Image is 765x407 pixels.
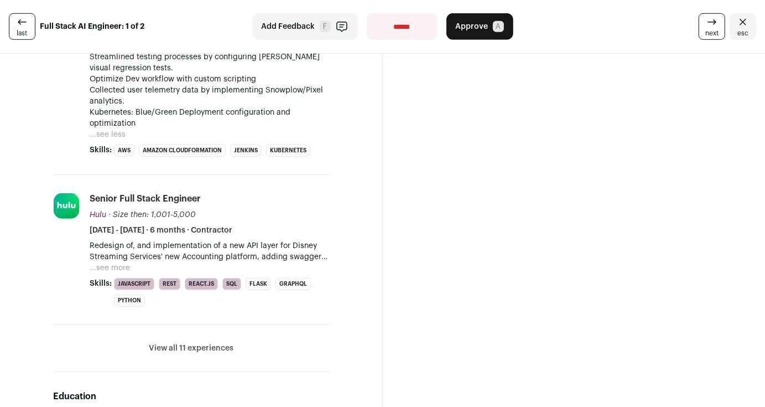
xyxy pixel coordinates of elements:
[90,262,130,274] button: ...see more
[90,278,112,289] span: Skills:
[54,193,79,219] img: 042974a4fb0da09f7186ee3357e1e878a41332d71e2e98c11bcbe7e38cd2cc69.jpg
[230,145,262,157] li: Jenkins
[222,278,241,290] li: SQL
[699,13,725,40] a: next
[456,21,488,32] span: Approve
[446,13,513,40] button: Approve A
[266,145,310,157] li: Kubernetes
[90,211,106,219] span: Hulu
[40,21,144,32] strong: Full Stack AI Engineer: 1 of 2
[90,225,232,236] span: [DATE] - [DATE] · 6 months · Contractor
[114,295,145,307] li: Python
[185,278,218,290] li: React.js
[90,240,329,262] p: Redesign of, and implementation of a new API layer for Disney Streaming Services' new Accounting ...
[262,21,315,32] span: Add Feedback
[114,145,134,157] li: AWS
[17,29,28,38] span: last
[275,278,311,290] li: GraphQL
[139,145,226,157] li: Amazon CloudFormation
[9,13,35,40] a: last
[90,145,112,156] span: Skills:
[705,29,719,38] span: next
[493,21,504,32] span: A
[90,129,126,140] button: ...see less
[320,21,331,32] span: F
[730,13,756,40] a: Close
[149,343,233,354] button: View all 11 experiences
[252,13,358,40] button: Add Feedback F
[737,29,748,38] span: esc
[53,390,329,403] h2: Education
[108,211,196,219] span: · Size then: 1,001-5,000
[246,278,271,290] li: Flask
[159,278,180,290] li: REST
[90,193,201,205] div: Senior Full Stack Engineer
[114,278,154,290] li: JavaScript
